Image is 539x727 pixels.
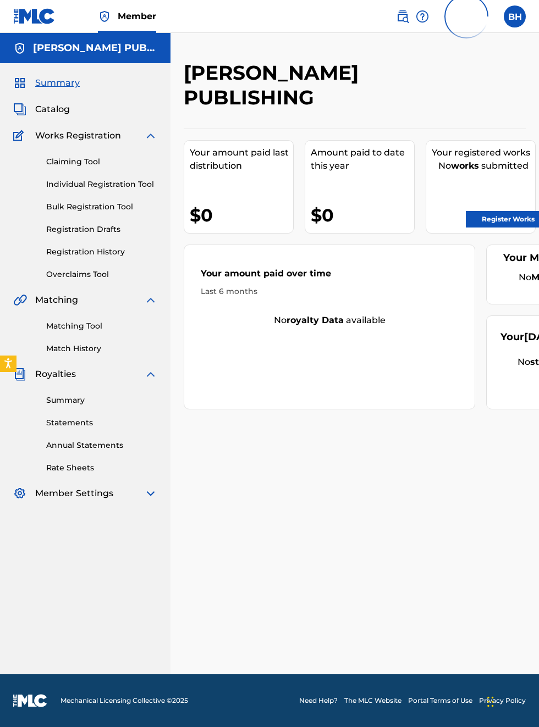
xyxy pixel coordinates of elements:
span: Mechanical Licensing Collective © 2025 [61,696,188,706]
div: Your amount paid over time [201,267,458,286]
a: Overclaims Tool [46,269,157,280]
h5: BOBBY HAMILTON PUBLISHING [33,42,157,54]
span: Member Settings [35,487,113,500]
img: Works Registration [13,129,28,142]
a: Individual Registration Tool [46,179,157,190]
img: Top Rightsholder [98,10,111,23]
img: Member Settings [13,487,26,500]
a: Matching Tool [46,320,157,332]
a: CatalogCatalog [13,103,70,116]
img: Summary [13,76,26,90]
img: logo [13,694,47,707]
span: Summary [35,76,80,90]
div: No submitted [432,159,535,173]
img: expand [144,293,157,307]
img: Catalog [13,103,26,116]
div: User Menu [504,5,526,27]
strong: works [451,160,479,171]
div: Your amount paid last distribution [190,146,293,173]
div: Drag [487,685,494,718]
img: Matching [13,293,27,307]
a: The MLC Website [344,696,402,706]
a: Summary [46,395,157,406]
img: expand [144,487,157,500]
a: Public Search [396,5,409,27]
div: No available [184,314,475,327]
a: Annual Statements [46,440,157,451]
div: Amount paid to date this year [311,146,414,173]
div: $0 [190,203,293,227]
img: search [396,10,409,23]
a: Registration History [46,246,157,258]
h2: [PERSON_NAME] PUBLISHING [184,60,447,110]
img: MLC Logo [13,8,56,24]
span: Member [118,10,156,23]
div: Last 6 months [201,286,458,297]
strong: royalty data [287,315,344,325]
img: expand [144,368,157,381]
iframe: Chat Widget [484,674,539,727]
span: Works Registration [35,129,121,142]
a: Claiming Tool [46,156,157,168]
a: Privacy Policy [479,696,526,706]
span: Royalties [35,368,76,381]
img: help [416,10,429,23]
a: Match History [46,343,157,354]
a: SummarySummary [13,76,80,90]
img: expand [144,129,157,142]
a: Statements [46,417,157,429]
div: Your registered works [432,146,535,159]
a: Rate Sheets [46,462,157,474]
img: Royalties [13,368,26,381]
a: Need Help? [299,696,338,706]
a: Registration Drafts [46,224,157,235]
a: Portal Terms of Use [408,696,472,706]
div: Help [416,5,429,27]
a: Bulk Registration Tool [46,201,157,213]
div: $0 [311,203,414,227]
img: Accounts [13,42,26,55]
span: Matching [35,293,78,307]
span: Catalog [35,103,70,116]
